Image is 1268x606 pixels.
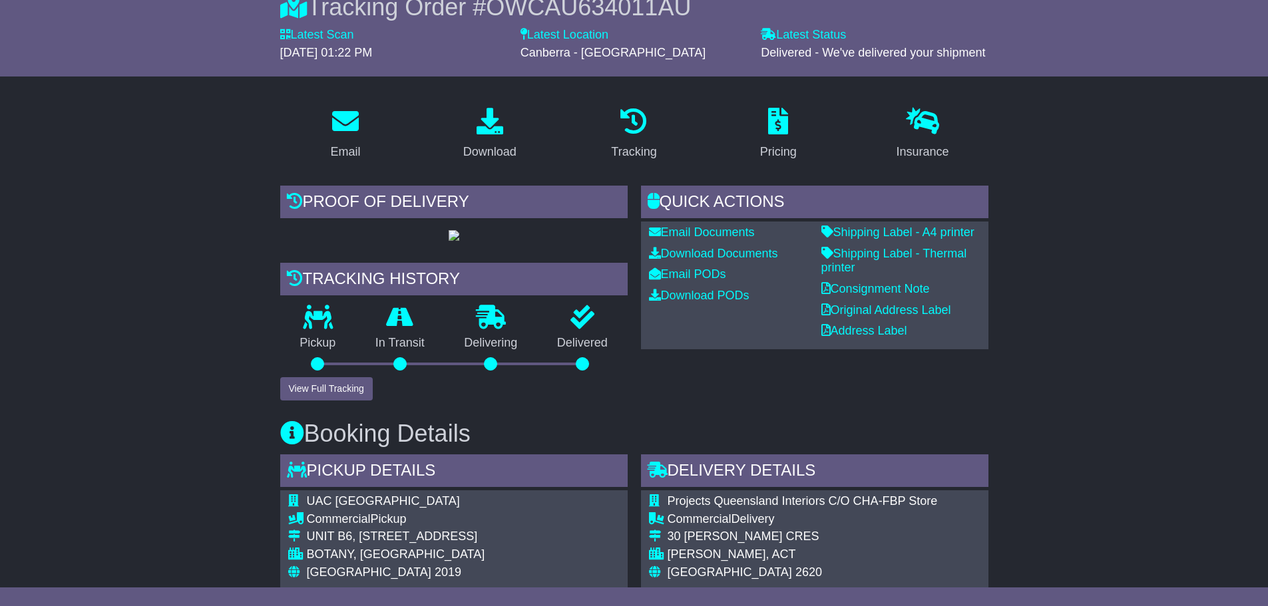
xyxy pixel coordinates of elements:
[821,324,907,337] a: Address Label
[821,226,974,239] a: Shipping Label - A4 printer
[795,565,822,579] span: 2620
[330,143,360,161] div: Email
[821,282,930,295] a: Consignment Note
[751,103,805,166] a: Pricing
[307,494,460,508] span: UAC [GEOGRAPHIC_DATA]
[280,336,356,351] p: Pickup
[668,494,938,508] span: Projects Queensland Interiors C/O CHA-FBP Store
[611,143,656,161] div: Tracking
[649,247,778,260] a: Download Documents
[668,512,938,527] div: Delivery
[280,420,988,447] h3: Booking Details
[668,565,792,579] span: [GEOGRAPHIC_DATA]
[897,143,949,161] div: Insurance
[641,186,988,222] div: Quick Actions
[445,336,538,351] p: Delivering
[435,565,461,579] span: 2019
[888,103,958,166] a: Insurance
[521,46,706,59] span: Canberra - [GEOGRAPHIC_DATA]
[668,547,938,562] div: [PERSON_NAME], ACT
[463,143,517,161] div: Download
[761,46,985,59] span: Delivered - We've delivered your shipment
[280,186,628,222] div: Proof of Delivery
[307,530,620,544] div: UNIT B6, [STREET_ADDRESS]
[280,28,354,43] label: Latest Scan
[449,230,459,241] img: GetPodImage
[280,454,628,490] div: Pickup Details
[641,454,988,490] div: Delivery Details
[821,303,951,317] a: Original Address Label
[649,289,749,302] a: Download PODs
[455,103,525,166] a: Download
[280,46,373,59] span: [DATE] 01:22 PM
[668,530,938,544] div: 30 [PERSON_NAME] CRES
[649,267,726,281] a: Email PODs
[760,143,797,161] div: Pricing
[537,336,628,351] p: Delivered
[355,336,445,351] p: In Transit
[307,512,371,526] span: Commercial
[280,377,373,400] button: View Full Tracking
[280,263,628,299] div: Tracking history
[821,247,967,275] a: Shipping Label - Thermal printer
[602,103,665,166] a: Tracking
[321,103,369,166] a: Email
[307,565,431,579] span: [GEOGRAPHIC_DATA]
[307,512,620,527] div: Pickup
[761,28,846,43] label: Latest Status
[668,512,732,526] span: Commercial
[521,28,608,43] label: Latest Location
[649,226,755,239] a: Email Documents
[307,547,620,562] div: BOTANY, [GEOGRAPHIC_DATA]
